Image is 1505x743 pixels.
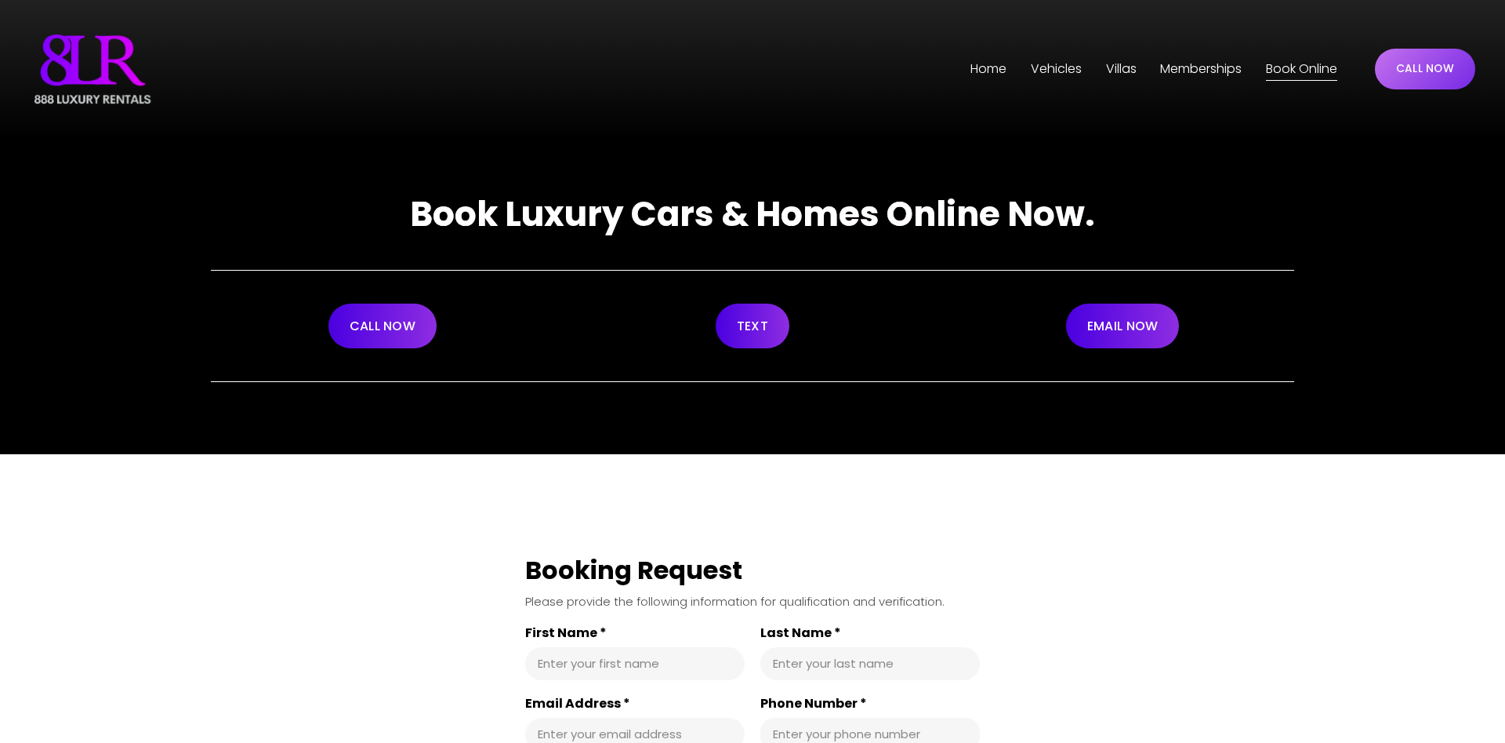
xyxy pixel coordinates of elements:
[538,656,732,672] input: First Name *
[1031,56,1082,82] a: folder dropdown
[760,696,980,712] label: Phone Number *
[1031,58,1082,81] span: Vehicles
[760,625,980,641] label: Last Name *
[1266,56,1337,82] a: Book Online
[538,727,732,742] input: Email Address *
[773,656,967,672] input: Last Name *
[1160,56,1242,82] a: Memberships
[410,190,1095,238] strong: Book Luxury Cars & Homes Online Now.
[30,30,155,108] img: Luxury Car &amp; Home Rentals For Every Occasion
[525,593,980,610] div: Please provide the following information for qualification and verification.
[970,56,1006,82] a: Home
[525,696,745,712] label: Email Address *
[1066,304,1179,348] a: EMAIL NOW
[1106,58,1137,81] span: Villas
[716,304,789,348] a: TEXT
[1375,49,1475,89] a: CALL NOW
[1106,56,1137,82] a: folder dropdown
[328,304,437,348] a: CALL NOW
[525,554,980,587] div: Booking Request
[525,625,745,641] label: First Name *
